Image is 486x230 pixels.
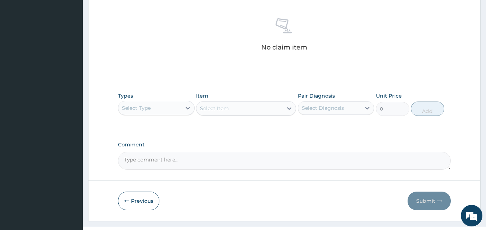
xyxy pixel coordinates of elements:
[118,142,451,148] label: Comment
[298,92,335,99] label: Pair Diagnosis
[302,104,344,112] div: Select Diagnosis
[196,92,208,99] label: Item
[118,192,159,210] button: Previous
[13,36,29,54] img: d_794563401_company_1708531726252_794563401
[411,102,444,116] button: Add
[118,4,135,21] div: Minimize live chat window
[4,154,137,179] textarea: Type your message and hit 'Enter'
[122,104,151,112] div: Select Type
[118,93,133,99] label: Types
[408,192,451,210] button: Submit
[37,40,121,50] div: Chat with us now
[42,69,99,142] span: We're online!
[261,44,307,51] p: No claim item
[376,92,402,99] label: Unit Price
